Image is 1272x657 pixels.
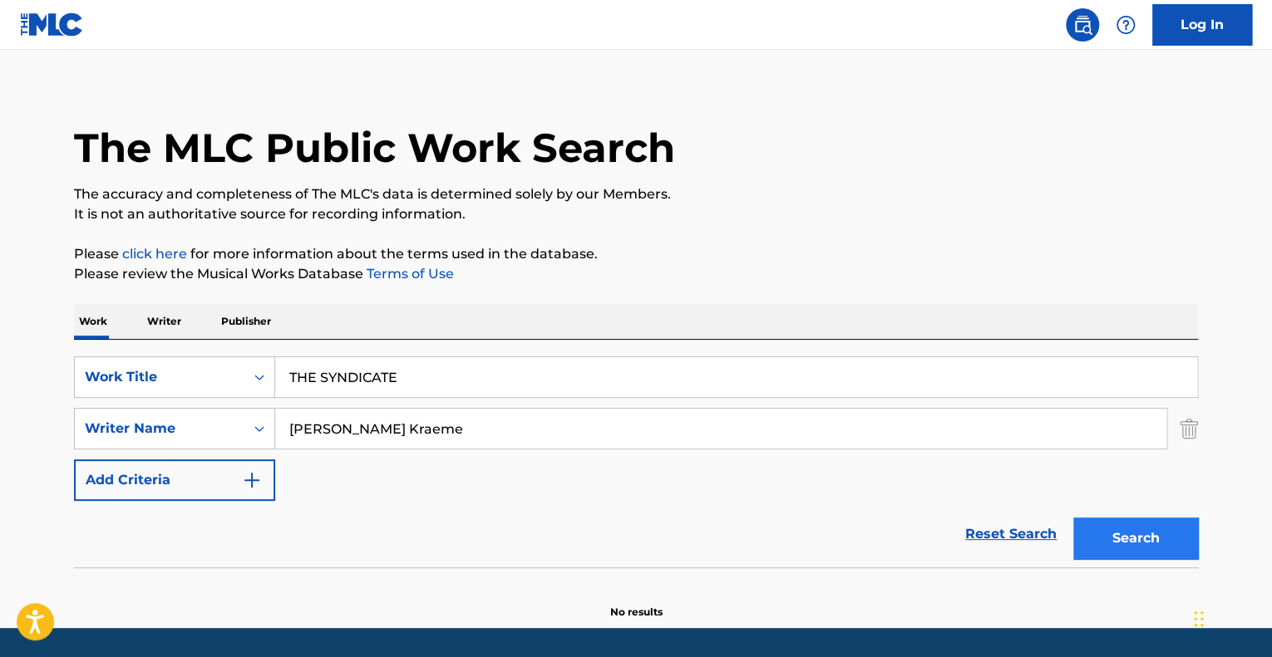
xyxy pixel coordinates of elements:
button: Add Criteria [74,459,275,501]
img: Delete Criterion [1180,408,1198,449]
a: Terms of Use [363,266,454,282]
p: Please review the Musical Works Database [74,264,1198,284]
p: Work [74,304,112,339]
img: help [1116,15,1136,35]
a: Reset Search [957,516,1065,552]
div: Work Title [85,367,234,387]
a: Public Search [1066,8,1099,42]
div: Drag [1194,594,1204,644]
img: search [1072,15,1092,35]
form: Search Form [74,356,1198,567]
img: MLC Logo [20,12,84,37]
p: Please for more information about the terms used in the database. [74,244,1198,264]
a: Log In [1152,4,1252,46]
a: click here [122,246,187,262]
div: Help [1109,8,1142,42]
h1: The MLC Public Work Search [74,123,675,173]
div: Writer Name [85,419,234,439]
iframe: Chat Widget [1189,577,1272,657]
p: Writer [142,304,186,339]
p: It is not an authoritative source for recording information. [74,204,1198,224]
p: No results [610,585,663,620]
img: 9d2ae6d4665cec9f34b9.svg [242,470,262,490]
p: Publisher [216,304,276,339]
button: Search [1073,517,1198,559]
p: The accuracy and completeness of The MLC's data is determined solely by our Members. [74,184,1198,204]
